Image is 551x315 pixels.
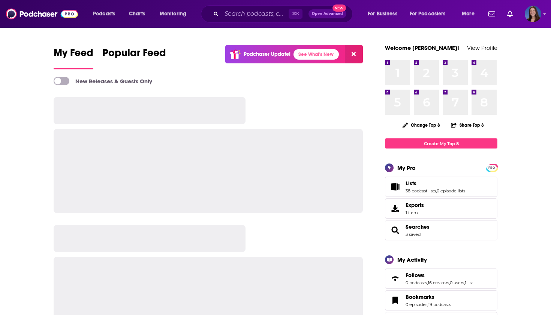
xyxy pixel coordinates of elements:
button: open menu [154,8,196,20]
span: , [427,302,428,307]
div: My Activity [397,256,427,263]
a: New Releases & Guests Only [54,77,152,85]
a: 0 episode lists [437,188,465,193]
span: Follows [385,268,497,289]
span: For Podcasters [410,9,446,19]
a: View Profile [467,44,497,51]
a: 1 list [465,280,473,285]
a: Create My Top 8 [385,138,497,148]
span: Exports [406,202,424,208]
a: 0 podcasts [406,280,427,285]
a: Searches [388,225,403,235]
img: Podchaser - Follow, Share and Rate Podcasts [6,7,78,21]
a: See What's New [293,49,339,60]
a: Popular Feed [102,46,166,69]
span: Podcasts [93,9,115,19]
button: open menu [405,8,457,20]
span: Bookmarks [406,294,434,300]
a: 0 users [450,280,464,285]
span: Searches [385,220,497,240]
span: Lists [406,180,416,187]
button: open menu [88,8,125,20]
button: open menu [362,8,407,20]
span: ⌘ K [289,9,302,19]
span: Popular Feed [102,46,166,64]
span: Monitoring [160,9,186,19]
a: 3 saved [406,232,421,237]
span: PRO [487,165,496,171]
img: User Profile [525,6,541,22]
a: 16 creators [428,280,449,285]
a: Welcome [PERSON_NAME]! [385,44,459,51]
div: My Pro [397,164,416,171]
span: , [464,280,465,285]
span: My Feed [54,46,93,64]
a: Show notifications dropdown [485,7,498,20]
a: 0 episodes [406,302,427,307]
a: My Feed [54,46,93,69]
a: 38 podcast lists [406,188,436,193]
p: Podchaser Update! [244,51,290,57]
a: Bookmarks [406,294,451,300]
span: Logged in as emmadonovan [525,6,541,22]
a: Lists [406,180,465,187]
a: 19 podcasts [428,302,451,307]
input: Search podcasts, credits, & more... [222,8,289,20]
span: Follows [406,272,425,279]
a: Follows [388,273,403,284]
a: Lists [388,181,403,192]
div: Search podcasts, credits, & more... [208,5,360,22]
span: For Business [368,9,397,19]
span: , [436,188,437,193]
span: , [427,280,428,285]
span: 1 item [406,210,424,215]
a: Show notifications dropdown [504,7,516,20]
span: More [462,9,475,19]
a: Searches [406,223,430,230]
span: Charts [129,9,145,19]
button: open menu [457,8,484,20]
button: Change Top 8 [398,120,445,130]
button: Open AdvancedNew [308,9,346,18]
span: New [332,4,346,12]
span: Bookmarks [385,290,497,310]
a: Bookmarks [388,295,403,306]
a: PRO [487,165,496,170]
button: Show profile menu [525,6,541,22]
span: Lists [385,177,497,197]
button: Share Top 8 [451,118,484,132]
a: Exports [385,198,497,219]
span: Exports [388,203,403,214]
span: , [449,280,450,285]
span: Open Advanced [312,12,343,16]
a: Charts [124,8,150,20]
a: Follows [406,272,473,279]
